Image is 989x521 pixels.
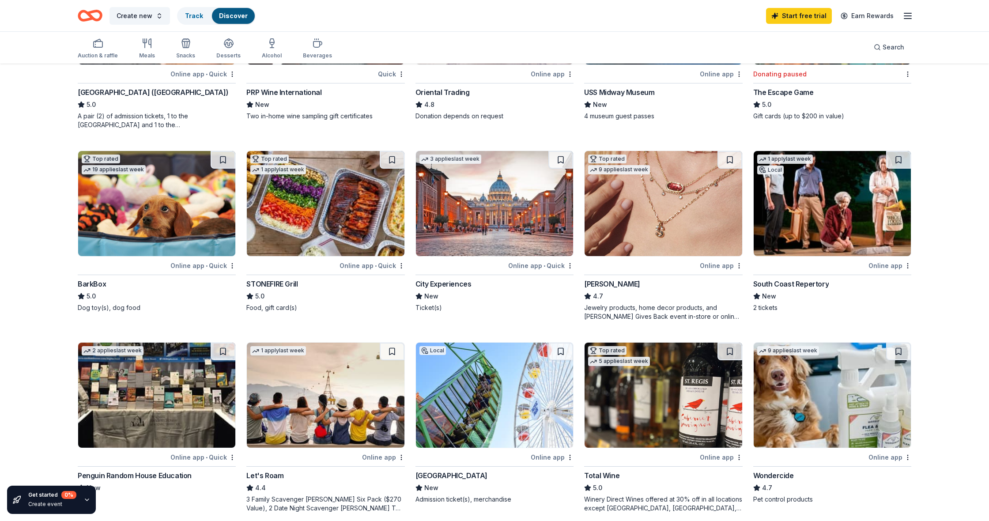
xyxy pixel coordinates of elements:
[250,155,289,163] div: Top rated
[762,291,776,302] span: New
[757,166,784,174] div: Local
[78,87,228,98] div: [GEOGRAPHIC_DATA] ([GEOGRAPHIC_DATA])
[593,99,607,110] span: New
[28,501,76,508] div: Create event
[185,12,203,19] a: Track
[303,52,332,59] div: Beverages
[883,42,904,53] span: Search
[206,454,208,461] span: •
[340,260,405,271] div: Online app Quick
[255,99,269,110] span: New
[82,155,120,163] div: Top rated
[255,291,264,302] span: 5.0
[762,483,772,493] span: 4.7
[415,112,574,121] div: Donation depends on request
[78,112,236,129] div: A pair (2) of admission tickets, 1 to the [GEOGRAPHIC_DATA] and 1 to the [GEOGRAPHIC_DATA]
[78,279,106,289] div: BarkBox
[835,8,899,24] a: Earn Rewards
[170,68,236,79] div: Online app Quick
[868,260,911,271] div: Online app
[206,262,208,269] span: •
[584,151,742,321] a: Image for Kendra ScottTop rated9 applieslast weekOnline app[PERSON_NAME]4.7Jewelry products, home...
[216,34,241,64] button: Desserts
[415,470,487,481] div: [GEOGRAPHIC_DATA]
[78,343,235,448] img: Image for Penguin Random House Education
[753,470,794,481] div: Wondercide
[753,87,814,98] div: The Escape Game
[82,165,146,174] div: 19 applies last week
[754,343,911,448] img: Image for Wondercide
[416,343,573,448] img: Image for Pacific Park
[247,151,404,256] img: Image for STONEFIRE Grill
[139,34,155,64] button: Meals
[219,12,248,19] a: Discover
[28,491,76,499] div: Get started
[246,87,321,98] div: PRP Wine International
[588,155,627,163] div: Top rated
[757,346,819,355] div: 9 applies last week
[424,291,438,302] span: New
[246,495,404,513] div: 3 Family Scavenger [PERSON_NAME] Six Pack ($270 Value), 2 Date Night Scavenger [PERSON_NAME] Two ...
[593,291,603,302] span: 4.7
[378,68,405,79] div: Quick
[255,483,266,493] span: 4.4
[78,303,236,312] div: Dog toy(s), dog food
[177,7,256,25] button: TrackDiscover
[757,155,813,164] div: 1 apply last week
[246,151,404,312] a: Image for STONEFIRE GrillTop rated1 applylast weekOnline app•QuickSTONEFIRE Grill5.0Food, gift ca...
[766,8,832,24] a: Start free trial
[424,483,438,493] span: New
[416,151,573,256] img: Image for City Experiences
[246,342,404,513] a: Image for Let's Roam1 applylast weekOnline appLet's Roam4.43 Family Scavenger [PERSON_NAME] Six P...
[61,491,76,499] div: 0 %
[109,7,170,25] button: Create new
[508,260,574,271] div: Online app Quick
[87,291,96,302] span: 5.0
[754,151,911,256] img: Image for South Coast Repertory
[700,452,743,463] div: Online app
[78,151,236,312] a: Image for BarkBoxTop rated19 applieslast weekOnline app•QuickBarkBox5.0Dog toy(s), dog food
[246,279,298,289] div: STONEFIRE Grill
[584,470,619,481] div: Total Wine
[867,38,911,56] button: Search
[584,303,742,321] div: Jewelry products, home decor products, and [PERSON_NAME] Gives Back event in-store or online (or ...
[78,5,102,26] a: Home
[419,155,481,164] div: 3 applies last week
[544,262,545,269] span: •
[585,151,742,256] img: Image for Kendra Scott
[262,52,282,59] div: Alcohol
[753,151,911,312] a: Image for South Coast Repertory1 applylast weekLocalOnline appSouth Coast RepertoryNew2 tickets
[584,112,742,121] div: 4 museum guest passes
[415,495,574,504] div: Admission ticket(s), merchandise
[78,52,118,59] div: Auction & raffle
[362,452,405,463] div: Online app
[170,260,236,271] div: Online app Quick
[246,112,404,121] div: Two in-home wine sampling gift certificates
[584,342,742,513] a: Image for Total WineTop rated5 applieslast weekOnline appTotal Wine5.0Winery Direct Wines offered...
[753,303,911,312] div: 2 tickets
[117,11,152,21] span: Create new
[415,87,470,98] div: Oriental Trading
[82,346,143,355] div: 2 applies last week
[868,452,911,463] div: Online app
[250,165,306,174] div: 1 apply last week
[176,34,195,64] button: Snacks
[424,99,434,110] span: 4.8
[415,279,472,289] div: City Experiences
[415,151,574,312] a: Image for City Experiences3 applieslast weekOnline app•QuickCity ExperiencesNewTicket(s)
[262,34,282,64] button: Alcohol
[593,483,602,493] span: 5.0
[246,470,283,481] div: Let's Roam
[753,495,911,504] div: Pet control products
[531,452,574,463] div: Online app
[700,260,743,271] div: Online app
[176,52,195,59] div: Snacks
[762,99,771,110] span: 5.0
[531,68,574,79] div: Online app
[250,346,306,355] div: 1 apply last week
[753,69,807,79] div: Donating paused
[170,452,236,463] div: Online app Quick
[584,279,640,289] div: [PERSON_NAME]
[247,343,404,448] img: Image for Let's Roam
[87,99,96,110] span: 5.0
